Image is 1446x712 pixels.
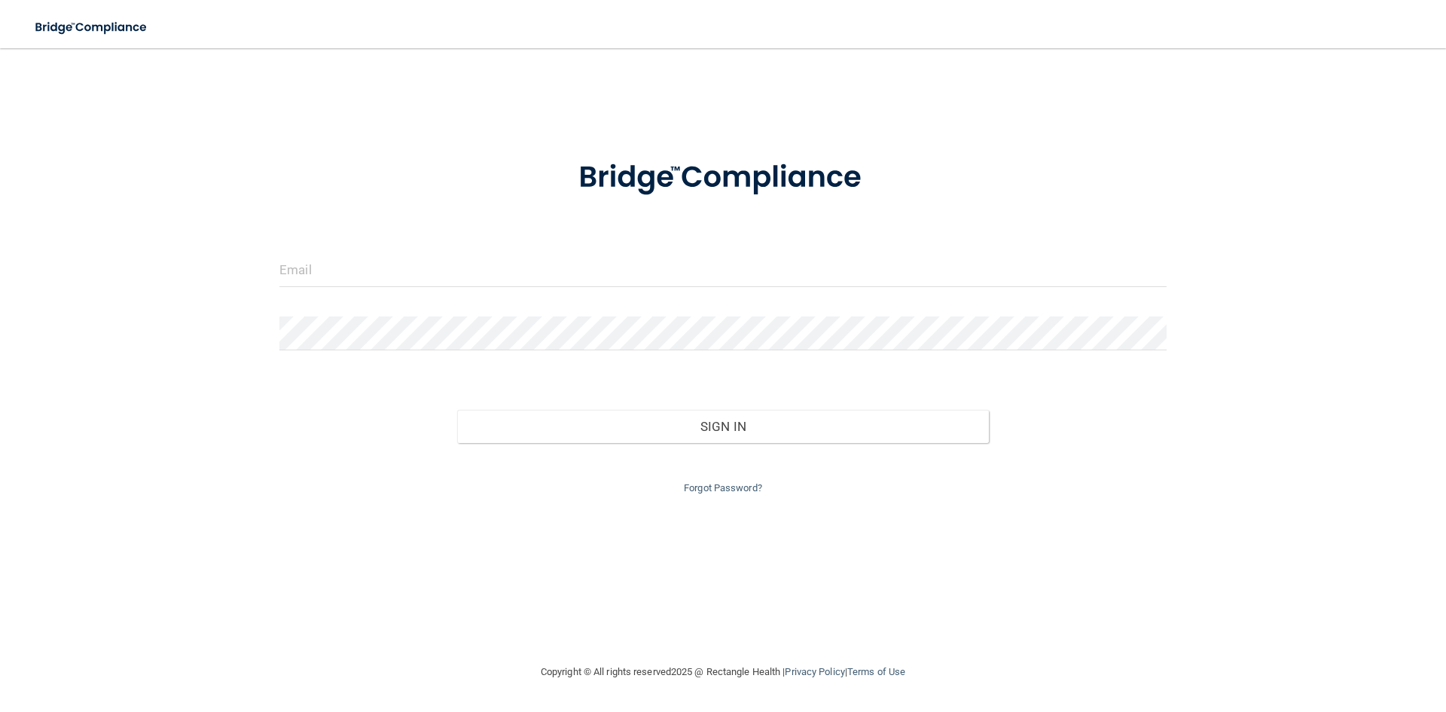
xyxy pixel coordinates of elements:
[1185,605,1428,665] iframe: Drift Widget Chat Controller
[457,410,990,443] button: Sign In
[684,482,762,494] a: Forgot Password?
[548,139,898,217] img: bridge_compliance_login_screen.278c3ca4.svg
[279,253,1167,287] input: Email
[785,666,844,677] a: Privacy Policy
[847,666,905,677] a: Terms of Use
[23,12,161,43] img: bridge_compliance_login_screen.278c3ca4.svg
[448,648,998,696] div: Copyright © All rights reserved 2025 @ Rectangle Health | |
